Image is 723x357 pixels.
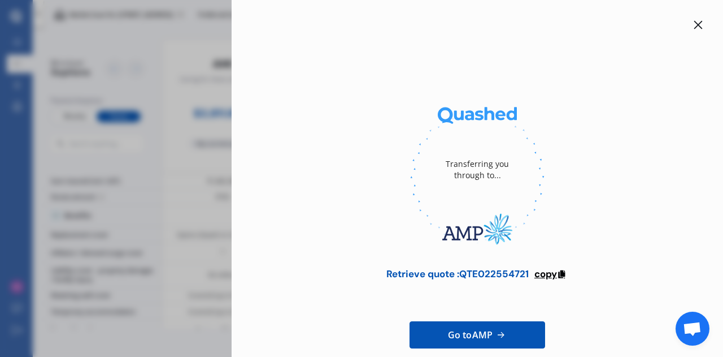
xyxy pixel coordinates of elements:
img: AMP.webp [410,204,545,255]
span: copy [534,268,557,280]
div: Retrieve quote : QTE022554721 [386,268,529,279]
div: Transferring you through to... [432,136,522,204]
div: Open chat [676,312,709,346]
span: Go to AMP [448,328,493,342]
a: Go toAMP [410,321,545,349]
